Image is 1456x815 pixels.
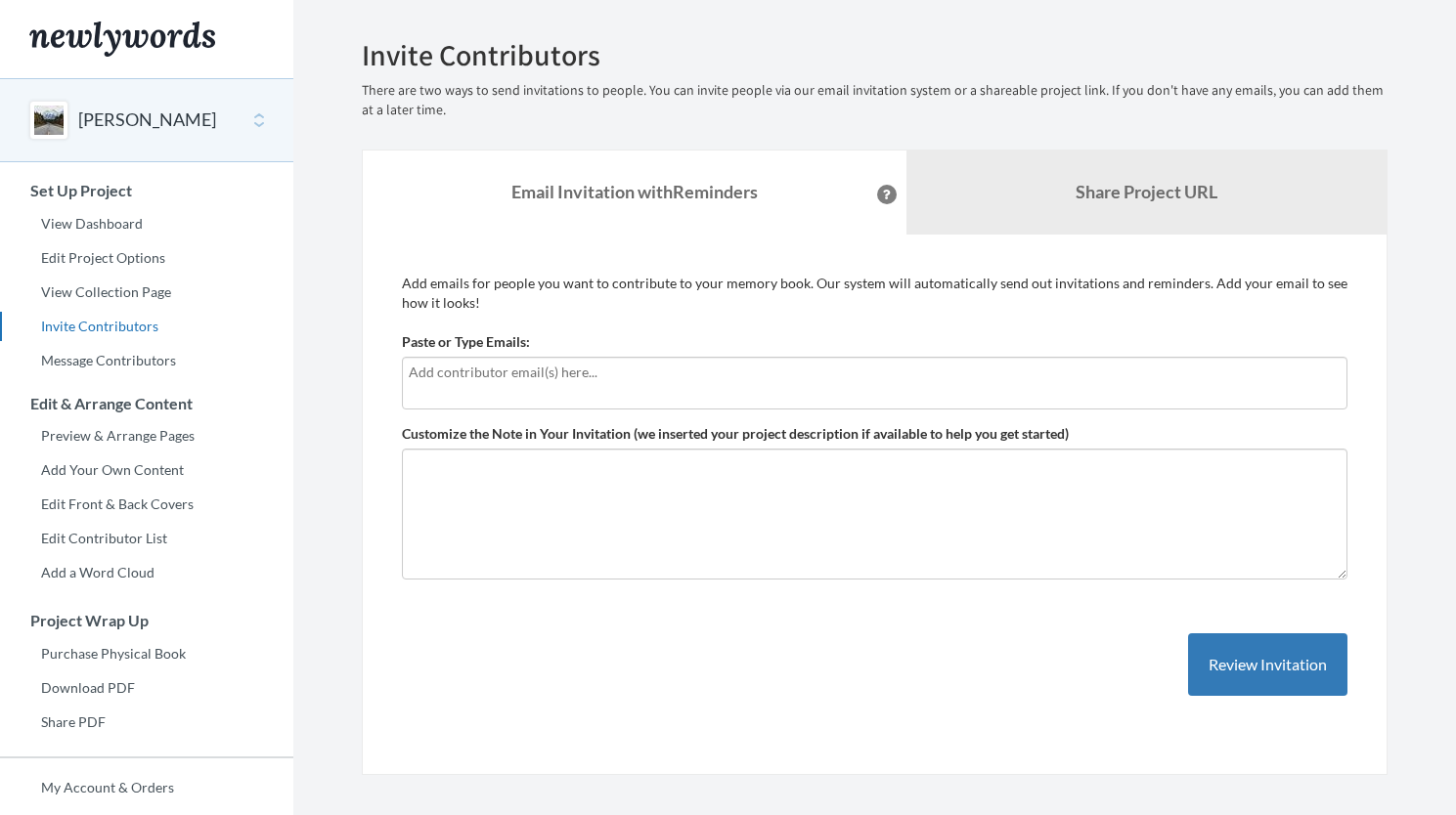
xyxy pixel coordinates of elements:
h2: Invite Contributors [362,39,1388,71]
button: [PERSON_NAME] [78,107,216,133]
strong: Email Invitation with Reminders [511,181,758,202]
input: Add contributor email(s) here... [409,362,1341,383]
img: Newlywords logo [29,21,215,57]
label: Paste or Type Emails: [402,332,530,352]
label: Customize the Note in Your Invitation (we inserted your project description if available to help ... [402,424,1069,444]
h3: Set Up Project [1,182,293,199]
p: There are two ways to send invitations to people. You can invite people via our email invitation ... [362,81,1388,120]
p: Add emails for people you want to contribute to your memory book. Our system will automatically s... [402,274,1347,313]
b: Share Project URL [1076,181,1217,202]
button: Review Invitation [1188,633,1347,697]
h3: Edit & Arrange Content [1,395,293,412]
h3: Project Wrap Up [1,612,293,629]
